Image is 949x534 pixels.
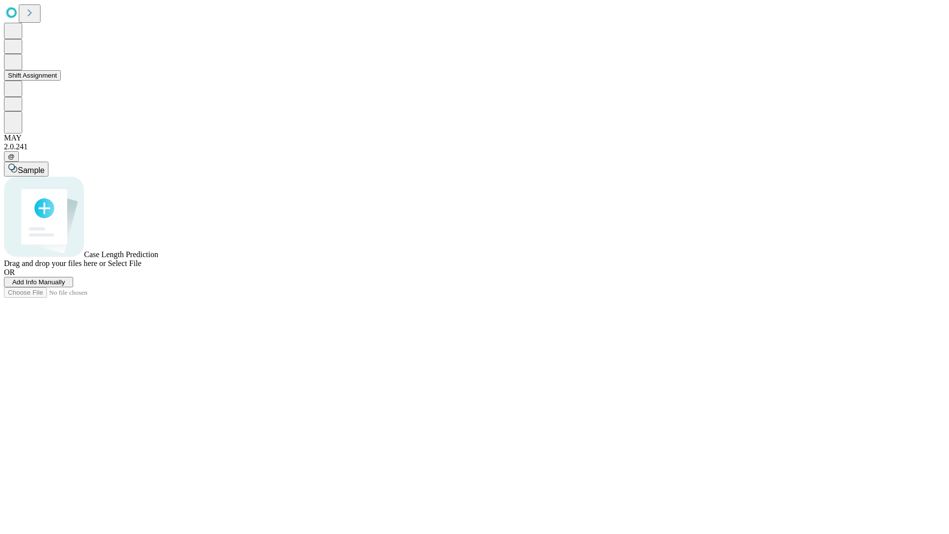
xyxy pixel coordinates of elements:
[4,162,48,177] button: Sample
[4,133,945,142] div: MAY
[108,259,141,267] span: Select File
[84,250,158,259] span: Case Length Prediction
[4,142,945,151] div: 2.0.241
[4,151,19,162] button: @
[4,277,73,287] button: Add Info Manually
[4,259,106,267] span: Drag and drop your files here or
[12,278,65,286] span: Add Info Manually
[18,166,44,175] span: Sample
[4,268,15,276] span: OR
[8,153,15,160] span: @
[4,70,61,81] button: Shift Assignment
